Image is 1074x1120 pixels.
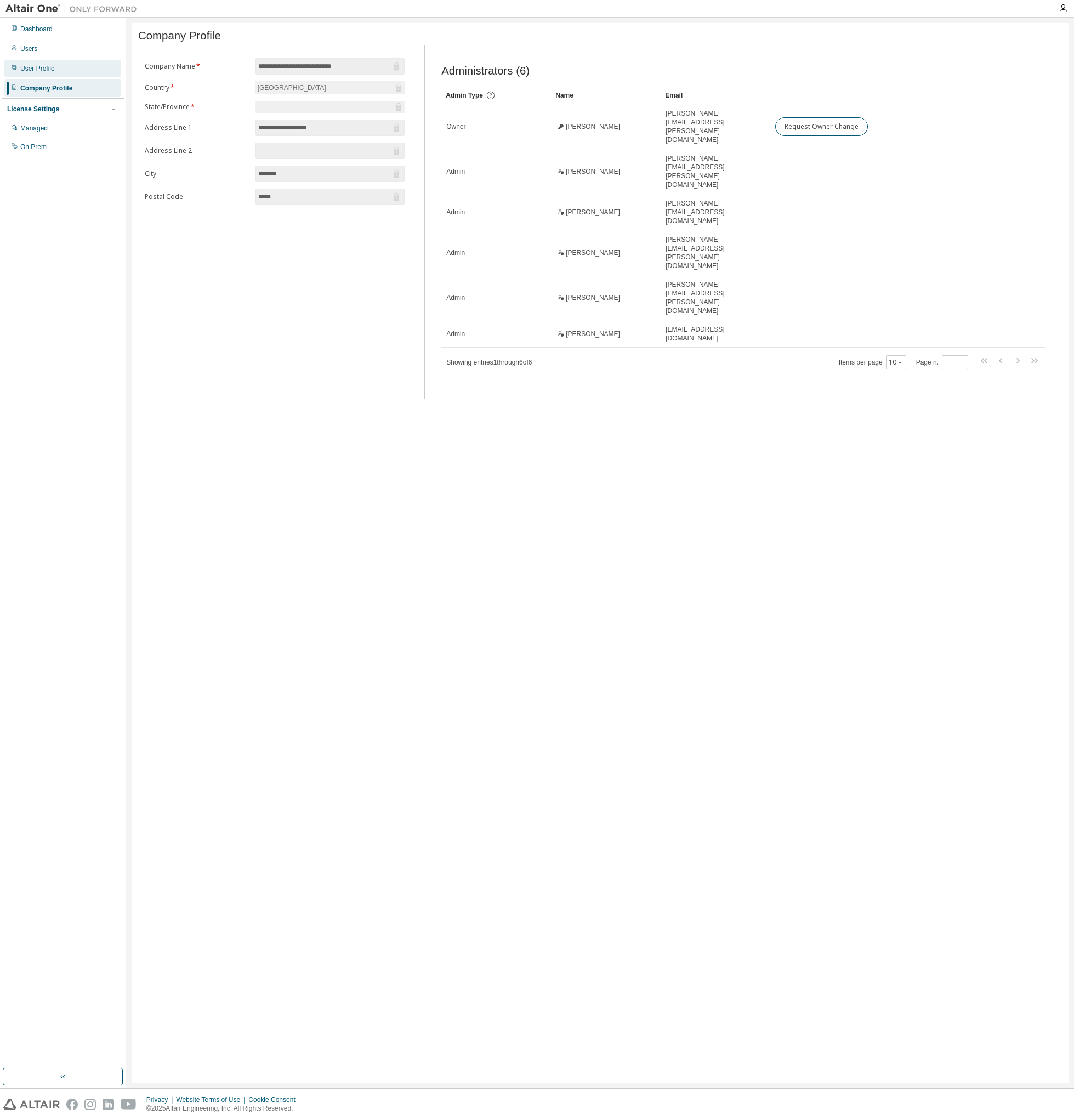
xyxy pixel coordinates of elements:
[146,1095,176,1104] div: Privacy
[7,105,59,113] div: License Settings
[566,122,620,131] span: [PERSON_NAME]
[145,146,249,155] label: Address Line 2
[121,1099,137,1110] img: youtube.svg
[665,87,766,104] div: Email
[145,169,249,178] label: City
[566,167,620,176] span: [PERSON_NAME]
[20,124,48,133] div: Managed
[145,192,249,201] label: Postal Code
[555,87,656,104] div: Name
[666,154,765,189] span: [PERSON_NAME][EMAIL_ADDRESS][PERSON_NAME][DOMAIN_NAME]
[566,293,620,302] span: [PERSON_NAME]
[666,325,765,343] span: [EMAIL_ADDRESS][DOMAIN_NAME]
[666,109,765,144] span: [PERSON_NAME][EMAIL_ADDRESS][PERSON_NAME][DOMAIN_NAME]
[441,65,530,77] span: Administrators (6)
[256,82,328,94] div: [GEOGRAPHIC_DATA]
[839,355,906,369] span: Items per page
[145,83,249,92] label: Country
[103,1099,114,1110] img: linkedin.svg
[666,199,765,225] span: [PERSON_NAME][EMAIL_ADDRESS][DOMAIN_NAME]
[446,92,483,99] span: Admin Type
[145,103,249,111] label: State/Province
[20,64,55,73] div: User Profile
[66,1099,78,1110] img: facebook.svg
[248,1095,302,1104] div: Cookie Consent
[84,1099,96,1110] img: instagram.svg
[138,30,221,42] span: Company Profile
[3,1099,60,1110] img: altair_logo.svg
[20,143,47,151] div: On Prem
[446,329,465,338] span: Admin
[20,44,37,53] div: Users
[146,1104,302,1113] p: © 2025 Altair Engineering, Inc. All Rights Reserved.
[446,208,465,217] span: Admin
[566,208,620,217] span: [PERSON_NAME]
[566,248,620,257] span: [PERSON_NAME]
[916,355,968,369] span: Page n.
[145,62,249,71] label: Company Name
[666,280,765,315] span: [PERSON_NAME][EMAIL_ADDRESS][PERSON_NAME][DOMAIN_NAME]
[889,358,903,367] button: 10
[446,122,465,131] span: Owner
[176,1095,248,1104] div: Website Terms of Use
[145,123,249,132] label: Address Line 1
[20,25,53,33] div: Dashboard
[666,235,765,270] span: [PERSON_NAME][EMAIL_ADDRESS][PERSON_NAME][DOMAIN_NAME]
[255,81,405,94] div: [GEOGRAPHIC_DATA]
[446,167,465,176] span: Admin
[775,117,868,136] button: Request Owner Change
[20,84,72,93] div: Company Profile
[446,359,532,366] span: Showing entries 1 through 6 of 6
[446,248,465,257] span: Admin
[566,329,620,338] span: [PERSON_NAME]
[446,293,465,302] span: Admin
[5,3,143,14] img: Altair One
